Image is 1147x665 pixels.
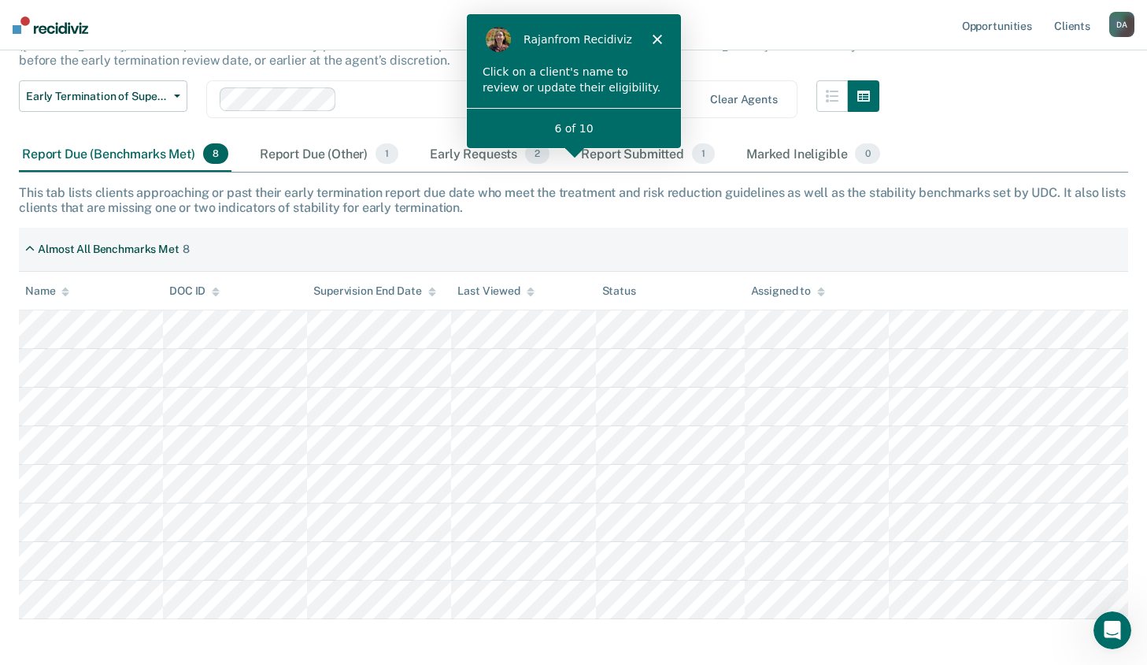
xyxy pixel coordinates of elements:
div: Clear agents [710,93,777,106]
div: Marked Ineligible0 [743,137,883,172]
iframe: Intercom live chat tour [466,13,682,149]
div: Almost All Benchmarks Met8 [19,236,196,262]
div: Report Due (Benchmarks Met)8 [19,137,231,172]
div: Almost All Benchmarks Met [38,243,179,256]
div: This tab lists clients approaching or past their early termination report due date who meet the t... [19,185,1128,215]
div: Status [602,284,636,298]
div: Name [25,284,69,298]
div: DOC ID [169,284,220,298]
div: Report Due (Other)1 [257,137,401,172]
div: Intercom messenger [6,6,24,17]
span: Early Termination of Supervision [26,90,168,103]
iframe: Intercom live chat [1093,611,1131,649]
div: Last Viewed [457,284,534,298]
div: Intercom [6,6,24,17]
div: 8 [183,243,190,256]
img: Recidiviz [13,17,88,34]
div: D A [1109,12,1134,37]
span: 1 [376,143,398,164]
span: 1 [692,143,715,164]
div: Report Submitted1 [578,137,718,172]
div: Early Requests2 [427,137,553,172]
div: Assigned to [751,284,825,298]
span: 8 [203,143,228,164]
span: 0 [855,143,879,164]
div: Supervision End Date [313,284,435,298]
button: DA [1109,12,1134,37]
button: Early Termination of Supervision [19,80,187,112]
